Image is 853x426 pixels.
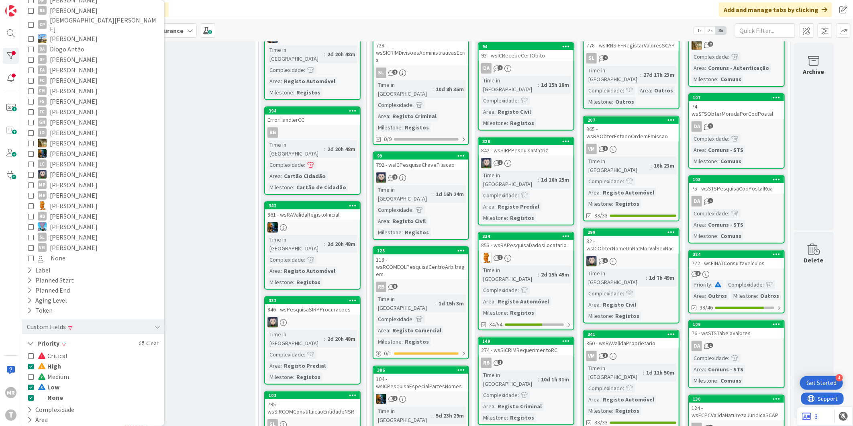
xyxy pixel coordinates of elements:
[28,16,158,33] button: CP [DEMOGRAPHIC_DATA][PERSON_NAME]
[689,101,784,119] div: 74 - wsSTSObterMoradaPorCodPostal
[264,201,361,290] a: 342861 - wsRAValidaRegistoInicialJCTime in [GEOGRAPHIC_DATA]:2d 20h 48mComplexidade:Area:Registo ...
[538,80,539,89] span: :
[50,106,98,117] span: [PERSON_NAME]
[496,107,533,116] div: Registo Civil
[479,50,573,61] div: 93 - wsICRecebeCertObito
[392,174,398,180] span: 1
[584,117,679,124] div: 207
[38,160,47,168] div: LC
[376,112,389,121] div: Area
[28,75,158,86] button: FC [PERSON_NAME]
[38,243,47,252] div: VM
[50,211,98,221] span: [PERSON_NAME]
[728,52,729,61] span: :
[689,196,784,207] div: DA
[728,209,729,218] span: :
[38,66,47,74] div: FA
[384,135,392,143] span: 0/9
[304,255,305,264] span: :
[586,188,600,197] div: Area
[479,158,573,168] div: LS
[601,188,656,197] div: Registo Automóvel
[267,235,324,253] div: Time in [GEOGRAPHIC_DATA]
[389,112,390,121] span: :
[640,70,641,79] span: :
[692,63,705,72] div: Area
[717,75,718,84] span: :
[708,123,713,129] span: 1
[28,117,158,127] button: GN [PERSON_NAME]
[706,63,771,72] div: Comuns - Autenticação
[38,180,47,189] div: MP
[376,68,386,78] div: SL
[688,18,785,87] a: JCComplexidade:Area:Comuns - AutenticaçãoMilestone:Comuns
[689,251,784,258] div: 384
[265,107,360,115] div: 394
[38,118,47,127] div: GN
[28,201,158,211] button: RL [PERSON_NAME]
[38,212,47,221] div: RB
[584,229,679,236] div: 299
[267,140,324,158] div: Time in [GEOGRAPHIC_DATA]
[28,127,158,138] button: IO [PERSON_NAME]
[38,139,47,147] img: JC
[588,117,679,123] div: 207
[38,20,47,29] div: CP
[304,160,305,169] span: :
[481,202,494,211] div: Area
[494,202,496,211] span: :
[50,201,98,211] span: [PERSON_NAME]
[267,88,293,97] div: Milestone
[376,100,412,109] div: Complexidade
[482,139,573,144] div: 328
[586,66,640,84] div: Time in [GEOGRAPHIC_DATA]
[50,190,98,201] span: [PERSON_NAME]
[692,121,702,132] div: DA
[265,127,360,138] div: RB
[403,228,431,237] div: Registos
[481,253,492,263] img: RL
[481,76,538,94] div: Time in [GEOGRAPHIC_DATA]
[498,255,503,260] span: 2
[51,253,65,263] span: None
[28,169,158,180] button: LS [PERSON_NAME]
[265,115,360,125] div: ErrorHandlerCC
[507,213,508,222] span: :
[373,68,468,78] div: SL
[478,42,574,131] a: 9493 - wsICRecebeCertObitoDATime in [GEOGRAPHIC_DATA]:1d 15h 18mComplexidade:Area:Registo CivilMi...
[689,176,784,194] div: 10875 - wsSTSPesquisaCodPostalRua
[693,177,784,182] div: 108
[705,220,706,229] span: :
[586,86,623,95] div: Complexidade
[735,23,795,38] input: Quick Filter...
[402,123,403,132] span: :
[613,97,636,106] div: Outros
[267,127,278,138] div: RB
[583,32,680,109] a: 778 - wsIRNSIFFRegistarValoresSCAPSLTime in [GEOGRAPHIC_DATA]:27d 17h 23mComplexidade:Area:Outros...
[38,107,47,116] div: FC
[586,53,597,63] div: SL
[28,232,158,242] button: SL [PERSON_NAME]
[38,149,47,158] img: JC
[373,32,469,145] a: 728 - wsSICRIMDivisoesAdministrativasEcrisSLTime in [GEOGRAPHIC_DATA]:10d 8h 35mComplexidade:Area...
[38,222,47,231] img: SF
[717,157,718,166] span: :
[325,240,357,248] div: 2d 20h 48m
[481,213,507,222] div: Milestone
[28,180,158,190] button: MP [PERSON_NAME]
[481,63,492,74] div: DA
[28,86,158,96] button: FM [PERSON_NAME]
[623,177,624,186] span: :
[373,40,468,65] div: 728 - wsSICRIMDivisoesAdministrativasEcris
[692,209,728,218] div: Complexidade
[481,158,492,168] img: LS
[376,123,402,132] div: Milestone
[518,96,519,105] span: :
[28,65,158,75] button: FA [PERSON_NAME]
[28,211,158,221] button: RB [PERSON_NAME]
[692,145,705,154] div: Area
[377,153,468,159] div: 99
[28,221,158,232] button: SF [PERSON_NAME]
[588,229,679,235] div: 299
[373,247,468,254] div: 125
